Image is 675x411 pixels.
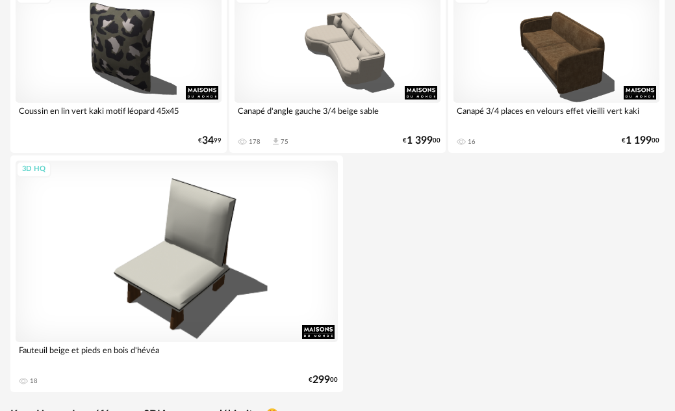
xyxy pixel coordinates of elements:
span: 1 199 [626,137,652,145]
div: 18 [30,377,38,385]
span: 34 [202,137,214,145]
div: 16 [468,138,476,146]
div: Coussin en lin vert kaki motif léopard 45x45 [16,103,222,129]
div: € 00 [403,137,440,145]
div: Fauteuil beige et pieds en bois d'hévéa [16,342,338,368]
span: 299 [312,376,330,384]
div: 3D HQ [16,161,51,178]
span: 1 399 [407,137,433,145]
div: € 99 [198,137,222,145]
div: € 00 [309,376,338,384]
div: Canapé 3/4 places en velours effet vieilli vert kaki [453,103,659,129]
div: 75 [281,138,288,146]
div: 178 [249,138,261,146]
a: 3D HQ Fauteuil beige et pieds en bois d'hévéa 18 €29900 [10,155,343,392]
div: Canapé d'angle gauche 3/4 beige sable [235,103,440,129]
div: € 00 [622,137,659,145]
span: Download icon [271,137,281,146]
